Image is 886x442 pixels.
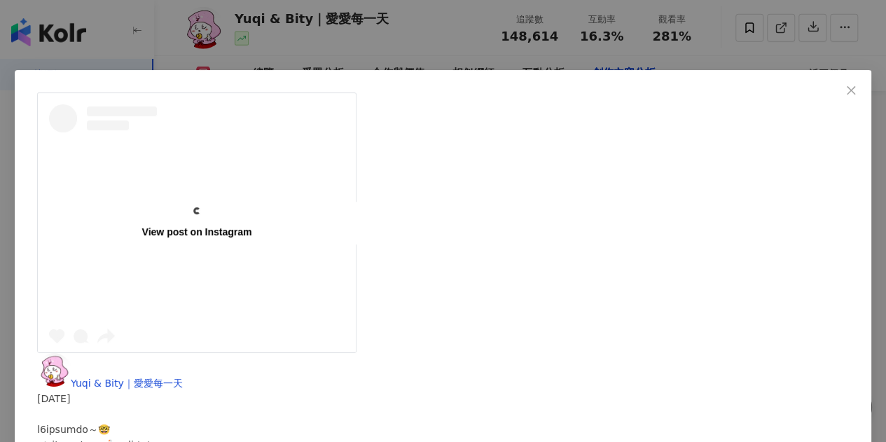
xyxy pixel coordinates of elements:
[37,378,183,389] a: KOL AvatarYuqi & Bity｜愛愛每一天
[37,353,71,387] img: KOL Avatar
[837,76,865,104] button: Close
[37,391,849,406] div: [DATE]
[142,226,252,238] div: View post on Instagram
[38,93,356,352] a: View post on Instagram
[71,378,183,389] span: Yuqi & Bity｜愛愛每一天
[845,85,857,96] span: close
